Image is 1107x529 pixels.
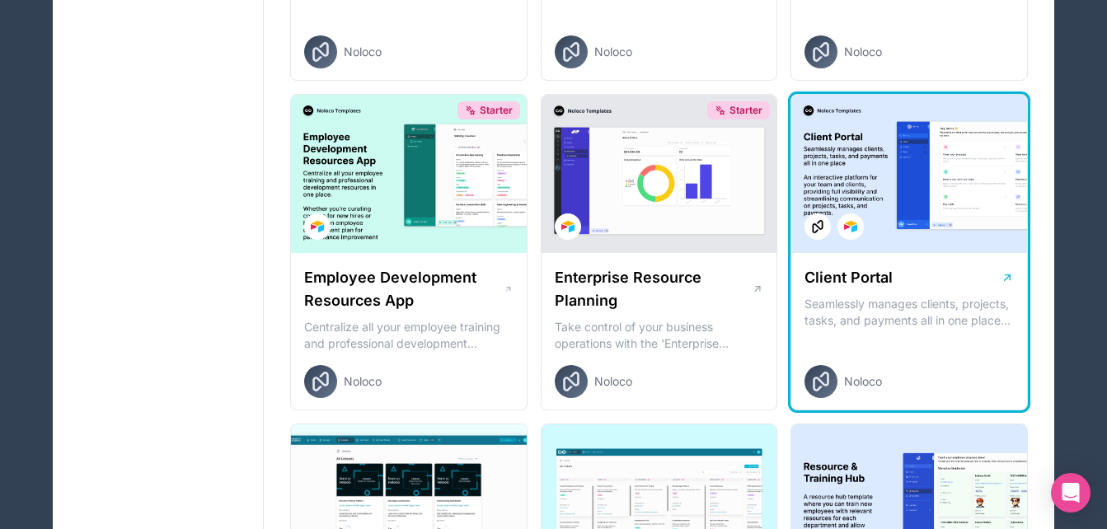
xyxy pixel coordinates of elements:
span: Noloco [844,373,882,390]
span: Noloco [594,373,632,390]
img: Airtable Logo [311,220,324,233]
h1: Employee Development Resources App [304,266,504,312]
div: Open Intercom Messenger [1051,473,1091,513]
img: Airtable Logo [561,220,575,233]
span: Noloco [344,44,382,60]
p: Centralize all your employee training and professional development resources in one place. Whethe... [304,319,514,352]
span: Noloco [844,44,882,60]
h1: Enterprise Resource Planning [555,266,752,312]
h1: Client Portal [804,266,893,289]
span: Noloco [344,373,382,390]
p: Seamlessly manages clients, projects, tasks, and payments all in one place An interactive platfor... [804,296,1014,329]
img: Airtable Logo [844,220,857,233]
span: Noloco [594,44,632,60]
span: Starter [729,104,762,117]
span: Starter [480,104,513,117]
p: Take control of your business operations with the 'Enterprise Resource Planning' template. This c... [555,319,764,352]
